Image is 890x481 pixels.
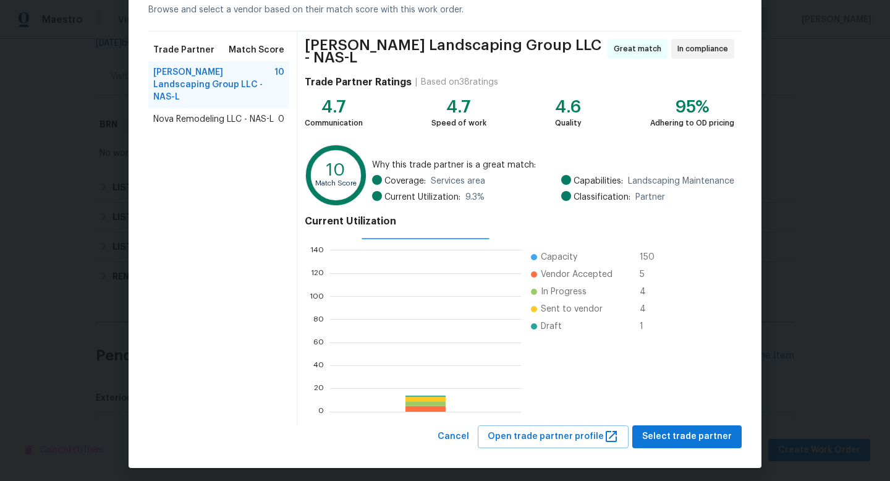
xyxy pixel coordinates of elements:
[433,425,474,448] button: Cancel
[650,117,734,129] div: Adhering to OD pricing
[488,429,619,445] span: Open trade partner profile
[465,191,485,203] span: 9.3 %
[318,408,324,415] text: 0
[314,385,324,392] text: 20
[555,117,582,129] div: Quality
[311,270,324,277] text: 120
[372,159,734,171] span: Why this trade partner is a great match:
[229,44,284,56] span: Match Score
[153,66,274,103] span: [PERSON_NAME] Landscaping Group LLC - NAS-L
[640,251,659,263] span: 150
[305,117,363,129] div: Communication
[153,113,274,126] span: Nova Remodeling LLC - NAS-L
[153,44,214,56] span: Trade Partner
[677,43,733,55] span: In compliance
[614,43,666,55] span: Great match
[478,425,629,448] button: Open trade partner profile
[431,175,485,187] span: Services area
[555,101,582,113] div: 4.6
[326,161,345,179] text: 10
[313,339,324,346] text: 60
[431,101,486,113] div: 4.7
[305,215,734,228] h4: Current Utilization
[412,76,421,88] div: |
[574,191,630,203] span: Classification:
[541,268,612,281] span: Vendor Accepted
[628,175,734,187] span: Landscaping Maintenance
[642,429,732,445] span: Select trade partner
[541,320,562,333] span: Draft
[640,286,659,298] span: 4
[421,76,498,88] div: Based on 38 ratings
[635,191,665,203] span: Partner
[541,303,603,315] span: Sent to vendor
[310,292,324,300] text: 100
[431,117,486,129] div: Speed of work
[640,268,659,281] span: 5
[438,429,469,445] span: Cancel
[650,101,734,113] div: 95%
[541,251,577,263] span: Capacity
[632,425,742,448] button: Select trade partner
[305,76,412,88] h4: Trade Partner Ratings
[305,101,363,113] div: 4.7
[640,320,659,333] span: 1
[313,362,324,369] text: 40
[313,315,324,323] text: 80
[384,175,426,187] span: Coverage:
[310,246,324,253] text: 140
[384,191,460,203] span: Current Utilization:
[278,113,284,126] span: 0
[541,286,587,298] span: In Progress
[574,175,623,187] span: Capabilities:
[640,303,659,315] span: 4
[315,180,357,187] text: Match Score
[274,66,284,103] span: 10
[305,39,604,64] span: [PERSON_NAME] Landscaping Group LLC - NAS-L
